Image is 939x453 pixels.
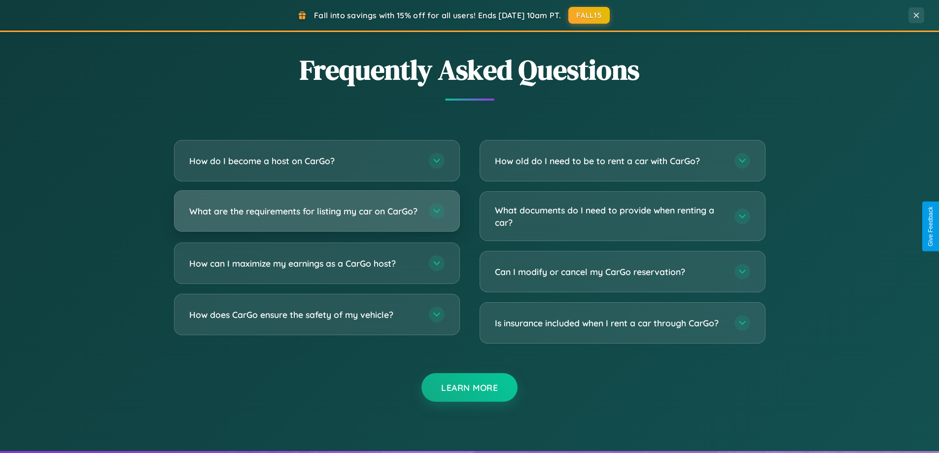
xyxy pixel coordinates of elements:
[495,317,725,329] h3: Is insurance included when I rent a car through CarGo?
[189,205,419,217] h3: What are the requirements for listing my car on CarGo?
[421,373,518,402] button: Learn More
[495,204,725,228] h3: What documents do I need to provide when renting a car?
[189,309,419,321] h3: How does CarGo ensure the safety of my vehicle?
[174,51,765,89] h2: Frequently Asked Questions
[189,257,419,270] h3: How can I maximize my earnings as a CarGo host?
[927,207,934,246] div: Give Feedback
[495,155,725,167] h3: How old do I need to be to rent a car with CarGo?
[568,7,610,24] button: FALL15
[314,10,561,20] span: Fall into savings with 15% off for all users! Ends [DATE] 10am PT.
[189,155,419,167] h3: How do I become a host on CarGo?
[495,266,725,278] h3: Can I modify or cancel my CarGo reservation?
